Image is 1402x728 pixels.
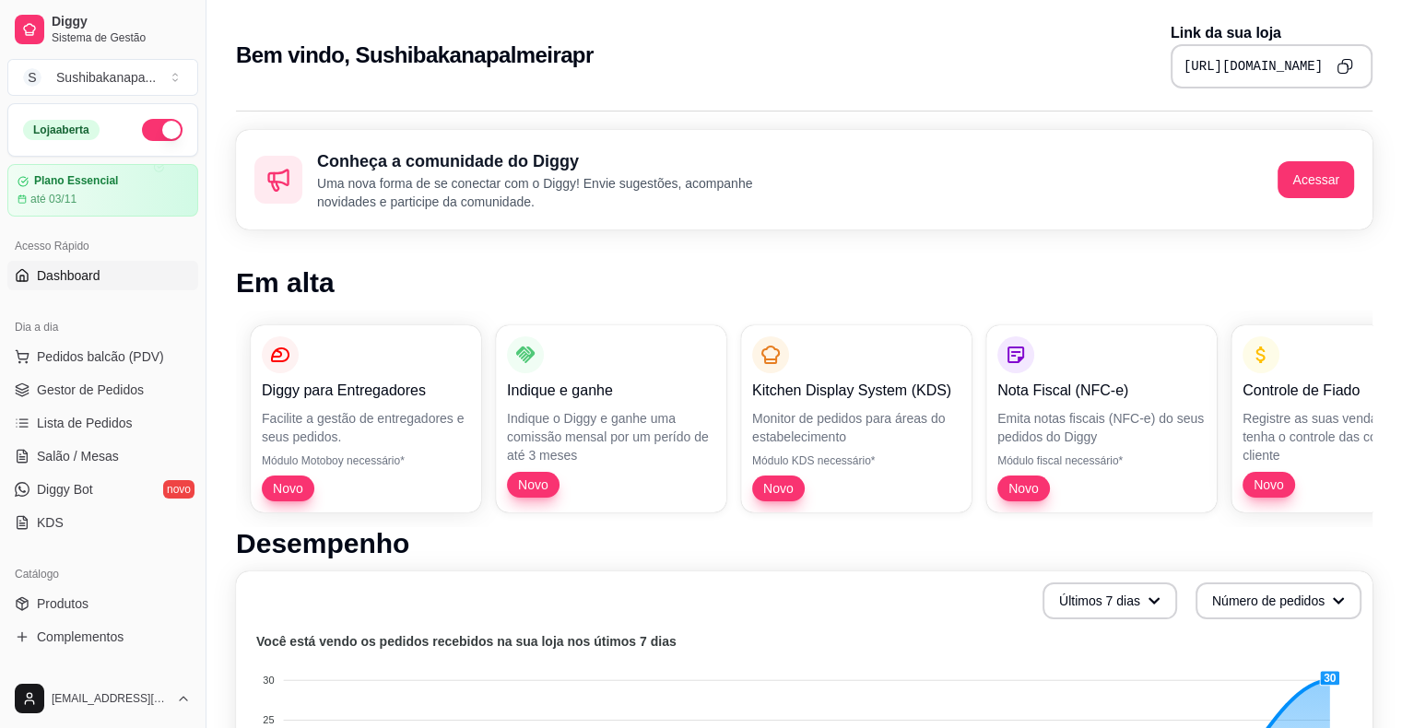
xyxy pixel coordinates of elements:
span: Sistema de Gestão [52,30,191,45]
button: Copy to clipboard [1330,52,1360,81]
span: Novo [756,479,801,498]
p: Nota Fiscal (NFC-e) [997,380,1206,402]
p: Facilite a gestão de entregadores e seus pedidos. [262,409,470,446]
p: Kitchen Display System (KDS) [752,380,960,402]
a: Plano Essencialaté 03/11 [7,164,198,217]
span: Salão / Mesas [37,447,119,465]
div: Sushibakanapa ... [56,68,156,87]
span: S [23,68,41,87]
div: Catálogo [7,559,198,589]
span: Novo [1246,476,1291,494]
div: Loja aberta [23,120,100,140]
tspan: 25 [263,714,274,725]
p: Módulo Motoboy necessário* [262,453,470,468]
button: Nota Fiscal (NFC-e)Emita notas fiscais (NFC-e) do seus pedidos do DiggyMódulo fiscal necessário*Novo [986,325,1217,512]
span: Novo [511,476,556,494]
span: Gestor de Pedidos [37,381,144,399]
h2: Conheça a comunidade do Diggy [317,148,789,174]
span: KDS [37,513,64,532]
text: Você está vendo os pedidos recebidos na sua loja nos útimos 7 dias [256,634,677,649]
p: Diggy para Entregadores [262,380,470,402]
button: Kitchen Display System (KDS)Monitor de pedidos para áreas do estabelecimentoMódulo KDS necessário... [741,325,972,512]
button: Select a team [7,59,198,96]
span: Complementos [37,628,124,646]
article: Plano Essencial [34,174,118,188]
span: Dashboard [37,266,100,285]
span: Novo [265,479,311,498]
span: Pedidos balcão (PDV) [37,347,164,366]
h1: Em alta [236,266,1373,299]
a: Dashboard [7,261,198,290]
button: Pedidos balcão (PDV) [7,342,198,371]
p: Emita notas fiscais (NFC-e) do seus pedidos do Diggy [997,409,1206,446]
span: [EMAIL_ADDRESS][DOMAIN_NAME] [52,691,169,706]
span: Diggy [52,14,191,30]
a: Complementos [7,622,198,652]
button: Últimos 7 dias [1043,582,1177,619]
span: Diggy Bot [37,480,93,499]
button: Diggy para EntregadoresFacilite a gestão de entregadores e seus pedidos.Módulo Motoboy necessário... [251,325,481,512]
a: Gestor de Pedidos [7,375,198,405]
p: Módulo fiscal necessário* [997,453,1206,468]
p: Link da sua loja [1171,22,1373,44]
a: Lista de Pedidos [7,408,198,438]
a: Salão / Mesas [7,441,198,471]
button: Acessar [1278,161,1354,198]
p: Monitor de pedidos para áreas do estabelecimento [752,409,960,446]
h1: Desempenho [236,527,1373,560]
span: Novo [1001,479,1046,498]
div: Dia a dia [7,312,198,342]
button: Número de pedidos [1196,582,1361,619]
h2: Bem vindo, Sushibakanapalmeirapr [236,41,594,70]
p: Módulo KDS necessário* [752,453,960,468]
a: Diggy Botnovo [7,475,198,504]
button: Alterar Status [142,119,183,141]
button: Indique e ganheIndique o Diggy e ganhe uma comissão mensal por um perído de até 3 mesesNovo [496,325,726,512]
a: DiggySistema de Gestão [7,7,198,52]
pre: [URL][DOMAIN_NAME] [1184,57,1323,76]
tspan: 30 [263,675,274,686]
p: Uma nova forma de se conectar com o Diggy! Envie sugestões, acompanhe novidades e participe da co... [317,174,789,211]
p: Indique e ganhe [507,380,715,402]
span: Lista de Pedidos [37,414,133,432]
article: até 03/11 [30,192,77,206]
button: [EMAIL_ADDRESS][DOMAIN_NAME] [7,676,198,721]
a: Produtos [7,589,198,618]
a: KDS [7,508,198,537]
span: Produtos [37,594,88,613]
p: Indique o Diggy e ganhe uma comissão mensal por um perído de até 3 meses [507,409,715,464]
div: Acesso Rápido [7,231,198,261]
